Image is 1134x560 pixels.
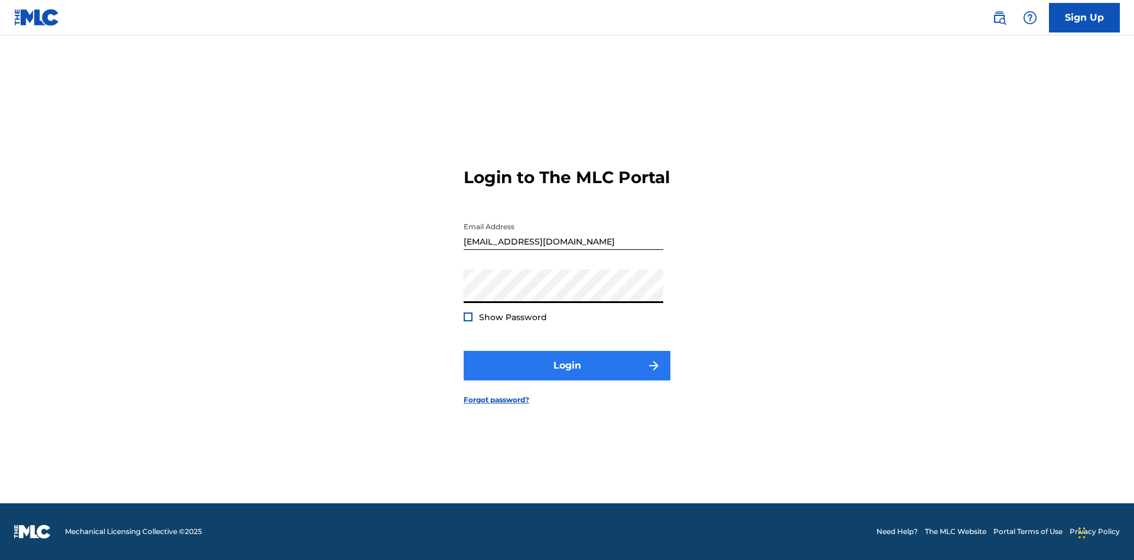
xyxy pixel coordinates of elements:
[1075,503,1134,560] iframe: Chat Widget
[14,525,51,539] img: logo
[464,167,670,188] h3: Login to The MLC Portal
[876,526,918,537] a: Need Help?
[1049,3,1120,32] a: Sign Up
[1023,11,1037,25] img: help
[1070,526,1120,537] a: Privacy Policy
[992,11,1006,25] img: search
[479,312,547,323] span: Show Password
[988,6,1011,30] a: Public Search
[993,526,1063,537] a: Portal Terms of Use
[647,359,661,373] img: f7272a7cc735f4ea7f67.svg
[65,526,202,537] span: Mechanical Licensing Collective © 2025
[464,395,529,405] a: Forgot password?
[464,351,670,380] button: Login
[1078,515,1086,551] div: Drag
[14,9,60,26] img: MLC Logo
[1018,6,1042,30] div: Help
[925,526,986,537] a: The MLC Website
